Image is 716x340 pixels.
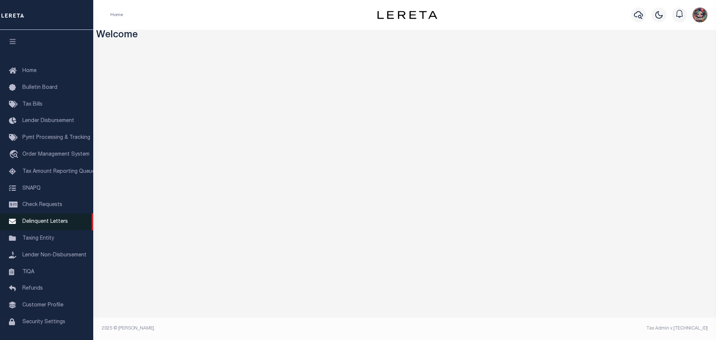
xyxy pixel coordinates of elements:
span: Lender Non-Disbursement [22,253,87,258]
li: Home [110,12,123,18]
div: Tax Admin v.[TECHNICAL_ID] [410,325,708,332]
div: 2025 © [PERSON_NAME]. [96,325,405,332]
span: Order Management System [22,152,89,157]
span: Tax Amount Reporting Queue [22,169,95,174]
span: Home [22,68,37,74]
span: Bulletin Board [22,85,57,90]
span: SNAPQ [22,185,41,191]
span: Check Requests [22,202,62,208]
span: Security Settings [22,319,65,325]
span: Lender Disbursement [22,118,74,124]
span: Pymt Processing & Tracking [22,135,90,140]
span: Customer Profile [22,303,63,308]
span: Refunds [22,286,43,291]
span: Tax Bills [22,102,43,107]
i: travel_explore [9,150,21,160]
span: Taxing Entity [22,236,54,241]
h3: Welcome [96,30,713,41]
span: Delinquent Letters [22,219,68,224]
span: TIQA [22,269,34,274]
img: logo-dark.svg [377,11,437,19]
